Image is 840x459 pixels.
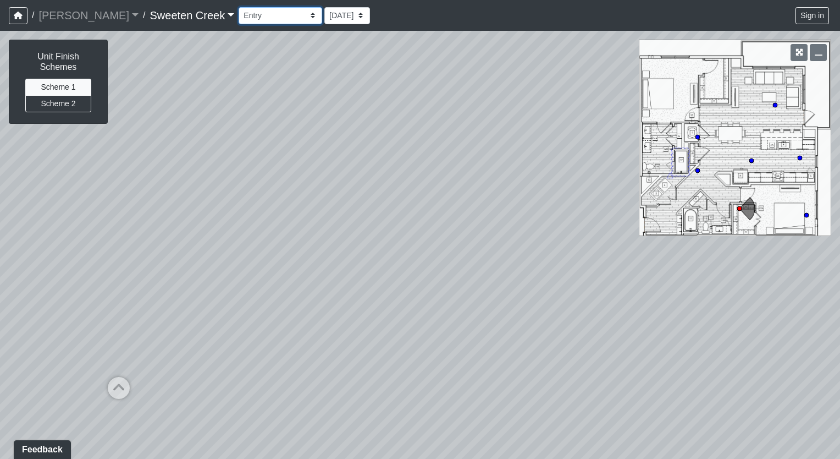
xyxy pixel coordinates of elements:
[795,7,829,24] button: Sign in
[150,4,234,26] a: Sweeten Creek
[25,79,91,96] button: Scheme 1
[8,437,73,459] iframe: Ybug feedback widget
[25,95,91,112] button: Scheme 2
[139,4,150,26] span: /
[27,4,38,26] span: /
[38,4,139,26] a: [PERSON_NAME]
[20,51,96,72] h6: Unit Finish Schemes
